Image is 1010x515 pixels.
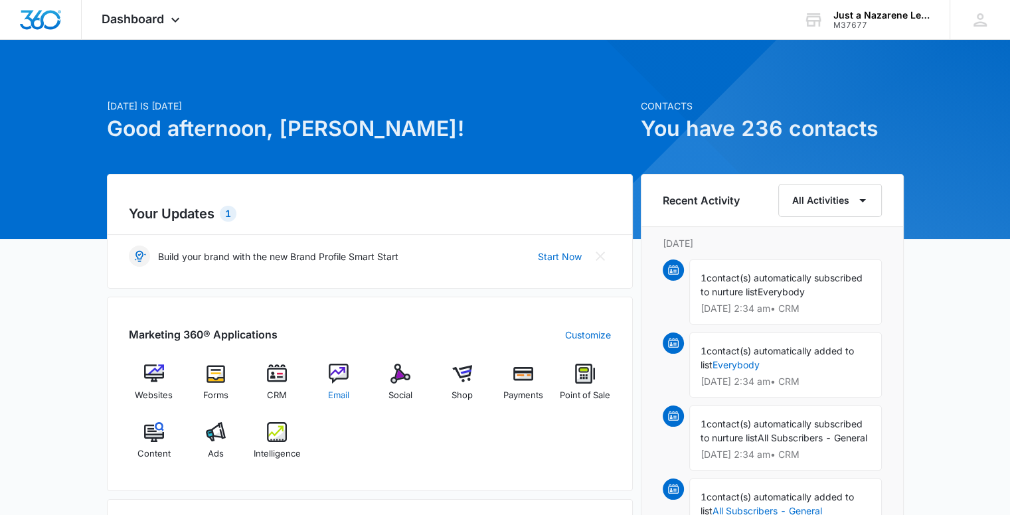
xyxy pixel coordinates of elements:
[641,99,904,113] p: Contacts
[375,364,426,411] a: Social
[701,377,871,386] p: [DATE] 2:34 am • CRM
[701,304,871,313] p: [DATE] 2:34 am • CRM
[436,364,487,411] a: Shop
[107,113,633,145] h1: Good afternoon, [PERSON_NAME]!
[833,10,930,21] div: account name
[701,450,871,459] p: [DATE] 2:34 am • CRM
[701,491,707,502] span: 1
[252,422,303,470] a: Intelligence
[452,389,473,402] span: Shop
[129,422,180,470] a: Content
[190,422,241,470] a: Ads
[158,250,398,263] p: Build your brand with the new Brand Profile Smart Start
[701,272,863,297] span: contact(s) automatically subscribed to nurture list
[267,389,287,402] span: CRM
[701,418,707,429] span: 1
[203,389,228,402] span: Forms
[538,250,582,263] a: Start Now
[107,99,633,113] p: [DATE] is [DATE]
[313,364,365,411] a: Email
[137,447,171,461] span: Content
[328,389,349,402] span: Email
[135,389,173,402] span: Websites
[254,447,301,461] span: Intelligence
[560,389,610,402] span: Point of Sale
[129,204,611,224] h2: Your Updates
[220,206,236,222] div: 1
[778,184,882,217] button: All Activities
[758,286,805,297] span: Everybody
[102,12,164,26] span: Dashboard
[129,327,278,342] h2: Marketing 360® Applications
[758,432,867,443] span: All Subscribers - General
[498,364,549,411] a: Payments
[663,236,882,250] p: [DATE]
[701,345,707,356] span: 1
[252,364,303,411] a: CRM
[833,21,930,30] div: account id
[701,418,863,443] span: contact(s) automatically subscribed to nurture list
[701,272,707,283] span: 1
[565,328,611,342] a: Customize
[641,113,904,145] h1: You have 236 contacts
[388,389,412,402] span: Social
[560,364,611,411] a: Point of Sale
[503,389,543,402] span: Payments
[590,246,611,267] button: Close
[701,345,854,370] span: contact(s) automatically added to list
[190,364,241,411] a: Forms
[713,359,760,370] a: Everybody
[208,447,224,461] span: Ads
[129,364,180,411] a: Websites
[663,192,740,208] h6: Recent Activity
